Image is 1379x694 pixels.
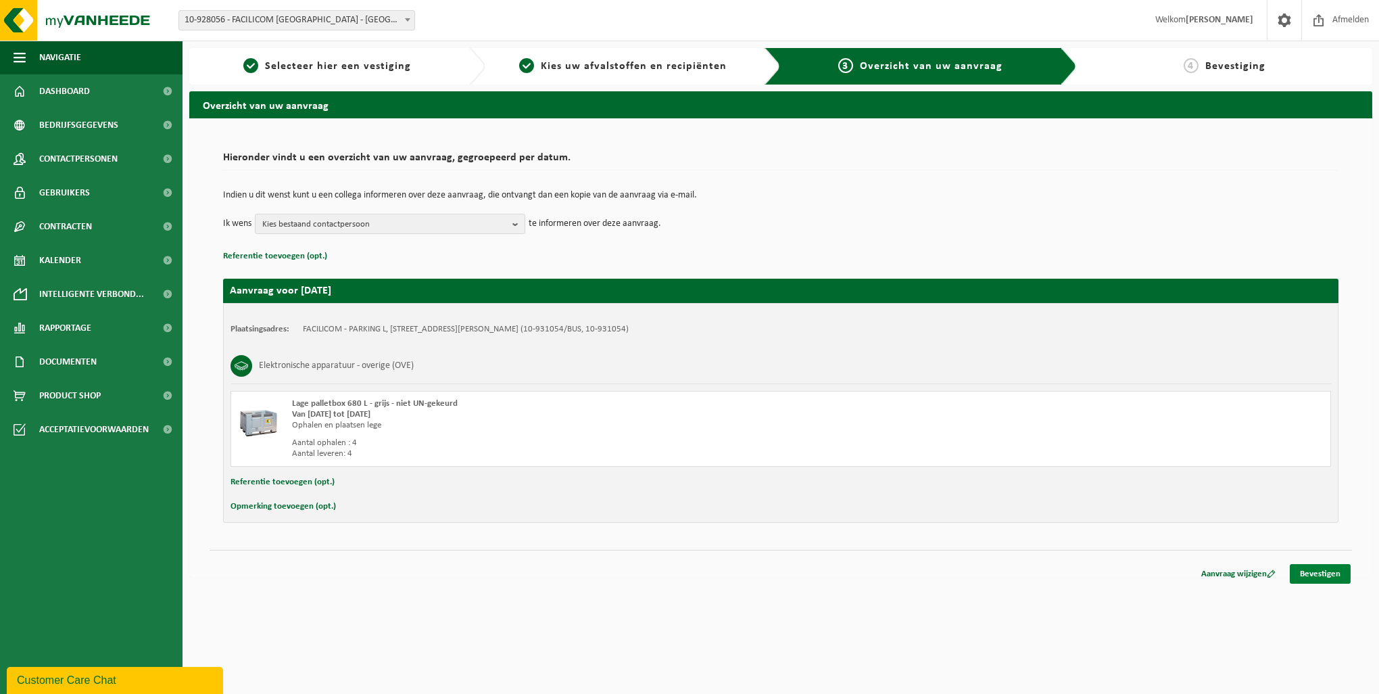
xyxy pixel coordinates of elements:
[39,108,118,142] span: Bedrijfsgegevens
[838,58,853,73] span: 3
[259,355,414,377] h3: Elektronische apparatuur - overige (OVE)
[178,10,415,30] span: 10-928056 - FACILICOM NV - ANTWERPEN
[292,438,835,448] div: Aantal ophalen : 4
[39,379,101,413] span: Product Shop
[529,214,661,234] p: te informeren over deze aanvraag.
[179,11,414,30] span: 10-928056 - FACILICOM NV - ANTWERPEN
[262,214,507,235] span: Kies bestaand contactpersoon
[1184,58,1199,73] span: 4
[39,311,91,345] span: Rapportage
[223,191,1338,200] p: Indien u dit wenst kunt u een collega informeren over deze aanvraag, die ontvangt dan een kopie v...
[39,74,90,108] span: Dashboard
[292,448,835,459] div: Aantal leveren: 4
[265,61,411,72] span: Selecteer hier een vestiging
[519,58,534,73] span: 2
[223,214,251,234] p: Ik wens
[39,176,90,210] span: Gebruikers
[303,324,629,335] td: FACILICOM - PARKING L, [STREET_ADDRESS][PERSON_NAME] (10-931054/BUS, 10-931054)
[1191,564,1286,584] a: Aanvraag wijzigen
[1186,15,1253,25] strong: [PERSON_NAME]
[292,420,835,431] div: Ophalen en plaatsen lege
[860,61,1002,72] span: Overzicht van uw aanvraag
[39,210,92,244] span: Contracten
[292,399,458,408] span: Lage palletbox 680 L - grijs - niet UN-gekeurd
[189,91,1372,118] h2: Overzicht van uw aanvraag
[39,345,97,379] span: Documenten
[492,58,754,74] a: 2Kies uw afvalstoffen en recipiënten
[243,58,258,73] span: 1
[196,58,458,74] a: 1Selecteer hier een vestiging
[1205,61,1265,72] span: Bevestiging
[39,142,118,176] span: Contactpersonen
[39,41,81,74] span: Navigatie
[231,325,289,333] strong: Plaatsingsadres:
[231,498,336,515] button: Opmerking toevoegen (opt.)
[255,214,525,234] button: Kies bestaand contactpersoon
[1290,564,1351,584] a: Bevestigen
[292,410,370,419] strong: Van [DATE] tot [DATE]
[230,285,331,296] strong: Aanvraag voor [DATE]
[7,664,226,694] iframe: chat widget
[39,244,81,277] span: Kalender
[223,248,327,265] button: Referentie toevoegen (opt.)
[231,473,335,491] button: Referentie toevoegen (opt.)
[39,413,149,446] span: Acceptatievoorwaarden
[238,398,279,439] img: PB-LB-0680-HPE-GY-01.png
[541,61,727,72] span: Kies uw afvalstoffen en recipiënten
[39,277,144,311] span: Intelligente verbond...
[223,152,1338,170] h2: Hieronder vindt u een overzicht van uw aanvraag, gegroepeerd per datum.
